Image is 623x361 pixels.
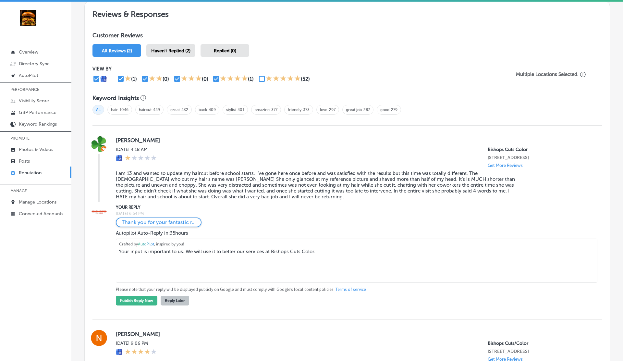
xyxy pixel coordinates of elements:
[19,199,56,205] p: Manage Locations
[19,211,63,217] p: Connected Accounts
[303,107,310,112] a: 373
[320,107,327,112] a: love
[153,107,160,112] a: 449
[19,49,38,55] p: Overview
[92,105,104,115] span: All
[119,107,128,112] a: 1046
[111,107,118,112] a: hair
[271,107,277,112] a: 377
[116,296,157,305] button: Publish Reply Now
[116,170,521,200] blockquote: I am 13 and wanted to update my haircut before school starts. I’ve gone here once before and was ...
[102,48,132,54] span: All Reviews (2)
[170,107,180,112] a: great
[516,71,579,77] p: Multiple Locations Selected.
[488,155,592,160] p: 16020 Southeast Mill Plain Boulevard
[181,75,202,83] div: 3 Stars
[131,76,137,82] div: (1)
[19,147,53,152] p: Photos & Videos
[238,107,244,112] a: 401
[19,158,30,164] p: Posts
[329,107,336,112] a: 297
[125,75,131,83] div: 1 Star
[149,75,163,83] div: 2 Stars
[301,76,310,82] div: (52)
[19,98,49,104] p: Visibility Score
[151,48,190,54] span: Haven't Replied (2)
[220,75,248,83] div: 4 Stars
[163,76,169,82] div: (0)
[336,287,366,293] a: Terms of service
[488,147,592,152] p: Bishops Cuts Color
[116,211,592,216] label: [DATE] 6:54 PM
[119,242,184,246] span: Crafted by , inspired by you!
[125,155,157,162] div: 1 Star
[138,242,154,246] span: AutoPilot
[122,219,196,225] p: Thank you for your fantastic review! We're so pleased you had an excellent experience at Bishops ...
[288,107,301,112] a: friendly
[202,76,208,82] div: (0)
[116,287,592,293] p: Please note that your reply will be displayed publicly on Google and must comply with Google's lo...
[266,75,301,83] div: 5 Stars
[391,107,397,112] a: 279
[19,170,42,176] p: Reputation
[161,296,189,305] button: Reply Later
[19,110,56,115] p: GBP Performance
[363,107,370,112] a: 287
[181,107,188,112] a: 432
[125,349,157,356] div: 4 Stars
[255,107,270,112] a: amazing
[380,107,389,112] a: good
[19,61,50,67] p: Directory Sync
[488,349,592,354] p: 4223 N High St
[116,147,157,152] label: [DATE] 4:18 AM
[19,73,38,78] p: AutoPilot
[116,205,592,210] label: YOUR REPLY
[214,48,236,54] span: Replied (0)
[10,10,46,26] img: 236f6248-51d4-441f-81ca-bd39460844ec278044108_140003795218032_8071878743168997487_n.jpg
[116,230,188,236] span: Autopilot Auto-Reply in: 35 hours
[116,137,592,143] label: [PERSON_NAME]
[139,107,152,112] a: haircut
[92,32,602,42] h1: Customer Reviews
[116,331,592,337] label: [PERSON_NAME]
[19,121,57,127] p: Keyword Rankings
[116,341,157,346] label: [DATE] 9:06 PM
[248,76,254,82] div: (1)
[85,2,610,24] h2: Reviews & Responses
[346,107,362,112] a: great job
[488,341,592,346] p: Bishops Cuts/Color
[116,239,597,283] textarea: Your input is important to us. We will use it to better our services at Bishops Cuts Color.
[91,204,107,220] img: Image
[199,107,207,112] a: back
[488,163,523,168] p: Get More Reviews
[226,107,236,112] a: stylist
[92,66,500,72] p: VIEW BY
[92,94,139,102] h3: Keyword Insights
[209,107,216,112] a: 409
